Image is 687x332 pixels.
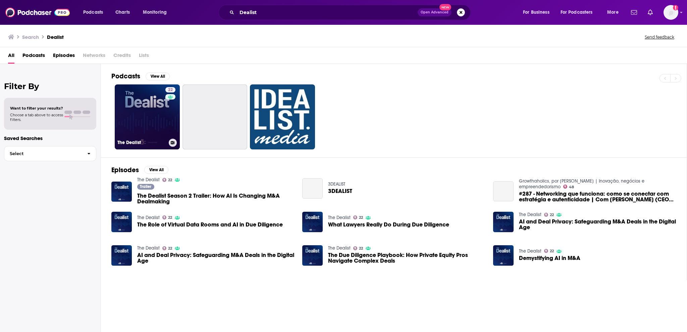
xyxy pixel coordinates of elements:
[328,215,351,220] a: The Dealist
[302,245,323,266] img: The Due Diligence Playbook: How Private Equity Pros Navigate Complex Deals
[518,7,558,18] button: open menu
[519,248,541,254] a: The Dealist
[53,50,75,64] a: Episodes
[523,8,549,17] span: For Business
[162,178,172,182] a: 22
[493,181,514,202] a: #287 - Networking que funciona: como se conectar com estratégia e autenticidade | Com Márcia Mont...
[4,81,96,91] h2: Filter By
[359,247,363,250] span: 22
[139,50,149,64] span: Lists
[519,212,541,217] a: The Dealist
[146,72,170,80] button: View All
[168,179,172,182] span: 22
[4,151,82,156] span: Select
[563,185,574,189] a: 48
[111,212,132,232] a: The Role of Virtual Data Rooms and AI in Due Diligence
[111,72,170,80] a: PodcastsView All
[328,181,345,187] a: 3DEALIST
[673,5,678,10] svg: Add a profile image
[439,4,452,10] span: New
[556,7,602,18] button: open menu
[328,188,352,194] a: 3DEALIST
[225,5,477,20] div: Search podcasts, credits, & more...
[83,50,105,64] span: Networks
[519,219,676,230] a: AI and Deal Privacy: Safeguarding M&A Deals in the Digital Age
[664,5,678,20] button: Show profile menu
[519,255,580,261] a: Demystifying AI in M&A
[328,245,351,251] a: The Dealist
[643,34,676,40] button: Send feedback
[143,8,167,17] span: Monitoring
[137,252,294,264] a: AI and Deal Privacy: Safeguarding M&A Deals in the Digital Age
[421,11,448,14] span: Open Advanced
[519,191,676,202] a: #287 - Networking que funciona: como se conectar com estratégia e autenticidade | Com Márcia Mont...
[561,8,593,17] span: For Podcasters
[137,177,160,183] a: The Dealist
[22,50,45,64] span: Podcasts
[328,252,485,264] span: The Due Diligence Playbook: How Private Equity Pros Navigate Complex Deals
[168,247,172,250] span: 22
[607,8,619,17] span: More
[113,50,131,64] span: Credits
[544,213,554,217] a: 22
[359,216,363,219] span: 22
[78,7,112,18] button: open menu
[162,215,172,219] a: 22
[569,186,574,189] span: 48
[645,7,655,18] a: Show notifications dropdown
[664,5,678,20] img: User Profile
[168,216,172,219] span: 22
[493,245,514,266] a: Demystifying AI in M&A
[162,246,172,250] a: 22
[550,250,554,253] span: 22
[493,212,514,232] img: AI and Deal Privacy: Safeguarding M&A Deals in the Digital Age
[4,135,96,141] p: Saved Searches
[519,178,644,190] a: Growthaholics, por Pedro Waengertner | Inovação, negócios e empreendedorismo
[664,5,678,20] span: Logged in as mindyn
[4,146,96,161] button: Select
[602,7,627,18] button: open menu
[137,193,294,204] a: The Dealist Season 2 Trailer: How AI Is Changing M&A Dealmaking
[8,50,14,64] a: All
[5,6,70,19] img: Podchaser - Follow, Share and Rate Podcasts
[519,191,676,202] span: #287 - Networking que funciona: como se conectar com estratégia e autenticidade | Com [PERSON_NAM...
[168,87,173,93] span: 22
[111,166,139,174] h2: Episodes
[111,245,132,266] img: AI and Deal Privacy: Safeguarding M&A Deals in the Digital Age
[111,72,140,80] h2: Podcasts
[165,87,175,92] a: 22
[111,7,134,18] a: Charts
[111,166,168,174] a: EpisodesView All
[83,8,103,17] span: Podcasts
[137,245,160,251] a: The Dealist
[353,246,363,250] a: 22
[328,222,449,227] a: What Lawyers Really Do During Due Diligence
[302,178,323,199] a: 3DEALIST
[137,222,283,227] a: The Role of Virtual Data Rooms and AI in Due Diligence
[140,185,151,189] span: Trailer
[137,215,160,220] a: The Dealist
[544,249,554,253] a: 22
[302,212,323,232] img: What Lawyers Really Do During Due Diligence
[111,182,132,202] a: The Dealist Season 2 Trailer: How AI Is Changing M&A Dealmaking
[237,7,418,18] input: Search podcasts, credits, & more...
[418,8,452,16] button: Open AdvancedNew
[628,7,640,18] a: Show notifications dropdown
[550,213,554,216] span: 22
[10,106,63,111] span: Want to filter your results?
[10,113,63,122] span: Choose a tab above to access filters.
[115,84,180,149] a: 22The Dealist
